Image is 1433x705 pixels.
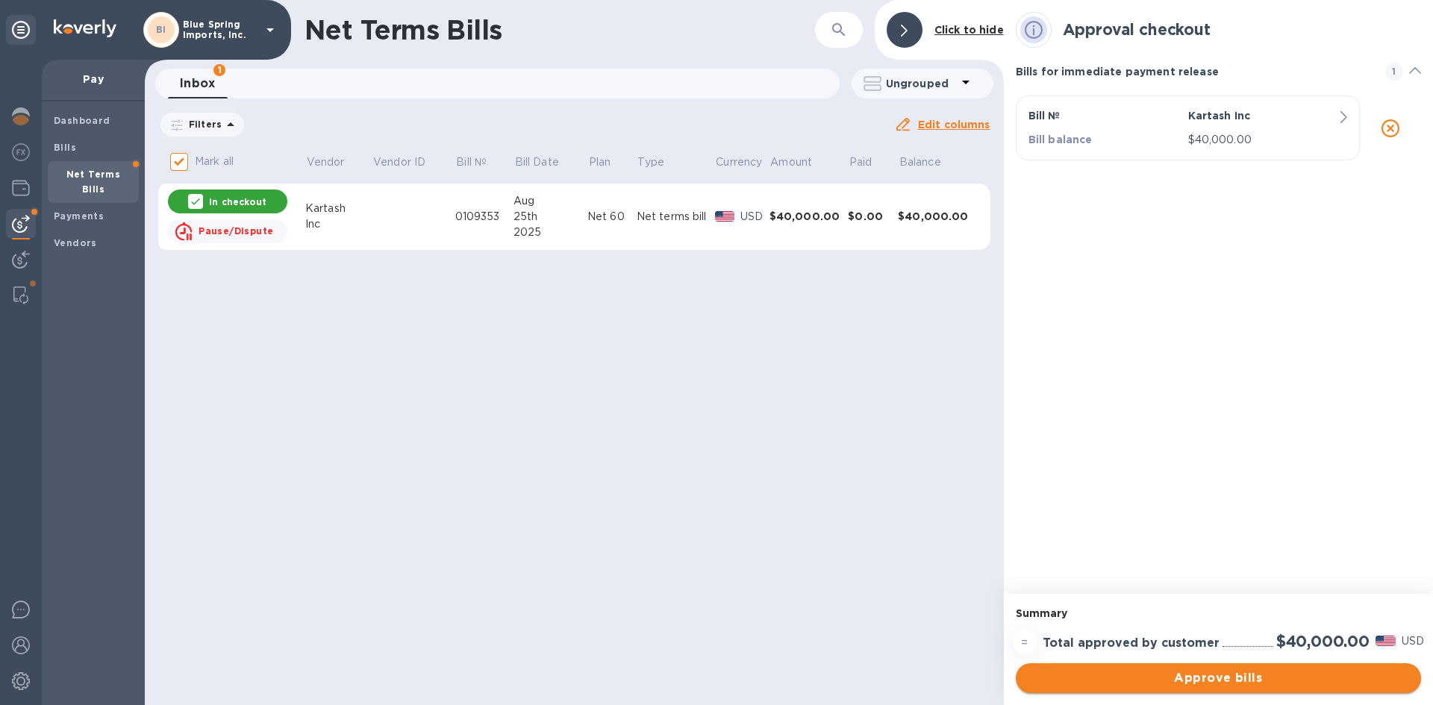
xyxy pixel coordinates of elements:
[515,154,578,170] span: Bill Date
[589,154,611,170] p: Plan
[307,154,345,170] p: Vendor
[213,64,225,76] span: 1
[199,225,273,236] b: Pause/Dispute
[54,115,110,126] b: Dashboard
[899,154,961,170] span: Balance
[1402,633,1424,649] p: USD
[156,24,166,35] b: BI
[513,209,587,225] div: 25th
[513,193,587,209] div: Aug
[373,154,445,170] span: Vendor ID
[456,154,487,170] p: Bill №
[180,73,215,94] span: Inbox
[740,209,769,225] p: USD
[1028,108,1188,123] p: Bill №
[1016,663,1421,693] button: Approve bills
[305,201,372,216] div: Kartash
[769,209,849,224] div: $40,000.00
[589,154,631,170] span: Plan
[918,119,990,131] u: Edit columns
[1028,132,1188,147] p: Bill balance
[1385,63,1403,81] span: 1
[183,19,257,40] p: Blue Spring Imports, Inc.
[1016,48,1421,95] div: Bills for immediate payment release1
[54,210,104,222] b: Payments
[195,154,234,169] p: Mark all
[1043,636,1220,651] h3: Total approved by customer
[1188,132,1341,148] p: $40,000.00
[12,179,30,197] img: Wallets
[1016,607,1068,619] b: Summary
[307,154,364,170] span: Vendor
[770,154,812,170] p: Amount
[898,209,977,224] div: $40,000.00
[770,154,831,170] span: Amount
[209,195,266,208] p: In checkout
[886,76,957,91] p: Ungrouped
[1013,630,1037,654] div: =
[305,216,372,232] div: Inc
[1276,632,1370,651] h2: $40,000.00
[849,154,872,170] p: Paid
[66,169,121,195] b: Net Terms Bills
[515,154,559,170] p: Bill Date
[183,118,222,131] p: Filters
[1063,20,1211,39] h2: Approval checkout
[848,209,898,224] div: $0.00
[716,154,762,170] p: Currency
[587,209,637,225] div: Net 60
[637,154,684,170] span: Type
[934,24,1004,36] b: Click to hide
[305,14,502,46] h1: Net Terms Bills
[373,154,425,170] p: Vendor ID
[637,209,707,225] div: Net terms bill
[1028,669,1409,687] span: Approve bills
[849,154,892,170] span: Paid
[899,154,941,170] p: Balance
[513,225,587,240] div: 2025
[1016,64,1219,79] p: Bills for immediate payment release
[1188,108,1341,123] p: Kartash Inc
[54,19,116,37] img: Logo
[54,72,133,87] p: Pay
[456,154,506,170] span: Bill №
[1376,636,1396,646] img: USD
[455,209,513,225] div: 0109353
[54,142,76,153] b: Bills
[12,143,30,161] img: Foreign exchange
[6,15,36,45] div: Unpin categories
[715,211,735,222] img: USD
[54,237,97,248] b: Vendors
[637,154,664,170] p: Type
